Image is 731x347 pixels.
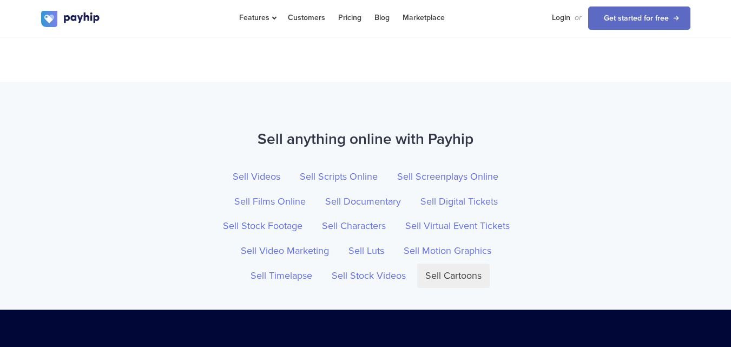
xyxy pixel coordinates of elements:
a: Sell Documentary [317,189,409,214]
a: Sell Cartoons [417,264,490,289]
img: logo.svg [41,11,101,27]
a: Sell Stock Footage [215,214,311,239]
a: Sell Screenplays Online [389,165,506,189]
a: Sell Timelapse [242,264,320,289]
a: Sell Films Online [226,189,314,214]
span: Features [239,13,275,22]
a: Sell Videos [225,165,288,189]
a: Sell Digital Tickets [412,189,506,214]
a: Sell Video Marketing [233,239,337,264]
a: Sell Motion Graphics [396,239,499,264]
h2: Sell anything online with Payhip [41,125,690,154]
a: Sell Scripts Online [292,165,386,189]
a: Sell Luts [340,239,392,264]
a: Get started for free [588,6,690,30]
a: Sell Virtual Event Tickets [397,214,518,239]
a: Sell Characters [314,214,394,239]
a: Sell Stock Videos [324,264,414,289]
